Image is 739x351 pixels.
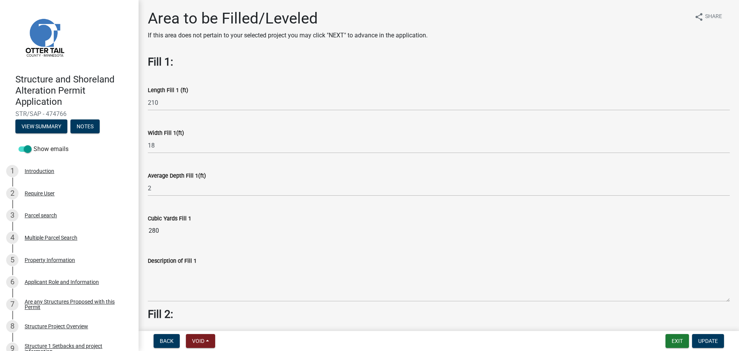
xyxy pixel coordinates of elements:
div: 2 [6,187,18,200]
label: Length Fill 1 (ft) [148,88,188,93]
img: Otter Tail County, Minnesota [15,8,73,66]
button: Back [154,334,180,348]
strong: Fill 1: [148,55,173,68]
div: Are any Structures Proposed with this Permit [25,299,126,310]
div: 1 [6,165,18,177]
label: Cubic Yards Fill 1 [148,216,191,222]
div: Multiple Parcel Search [25,235,77,240]
button: Exit [665,334,689,348]
button: Void [186,334,215,348]
button: Update [692,334,724,348]
h1: Area to be Filled/Leveled [148,9,428,28]
div: 4 [6,232,18,244]
label: Average Depth Fill 1(ft) [148,173,206,179]
div: 8 [6,320,18,333]
label: Description of Fill 1 [148,259,197,264]
div: Property Information [25,257,75,263]
wm-modal-confirm: Summary [15,124,67,130]
div: Applicant Role and Information [25,279,99,285]
button: shareShare [688,9,728,24]
strong: Fill 2: [148,308,173,321]
span: Void [192,338,204,344]
h4: Structure and Shoreland Alteration Permit Application [15,74,132,107]
button: View Summary [15,119,67,133]
div: Parcel search [25,213,57,218]
div: 5 [6,254,18,266]
div: 6 [6,276,18,288]
label: Show emails [18,144,69,154]
div: Structure Project Overview [25,324,88,329]
i: share [694,12,704,22]
label: Width Fill 1(ft) [148,131,184,136]
div: 7 [6,298,18,311]
span: Share [705,12,722,22]
p: If this area does not pertain to your selected project you may click "NEXT" to advance in the app... [148,31,428,40]
button: Notes [70,119,100,133]
div: Introduction [25,168,54,174]
wm-modal-confirm: Notes [70,124,100,130]
span: Back [160,338,174,344]
div: Require User [25,191,55,196]
span: Update [698,338,718,344]
div: 3 [6,209,18,222]
span: STR/SAP - 474766 [15,110,123,118]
